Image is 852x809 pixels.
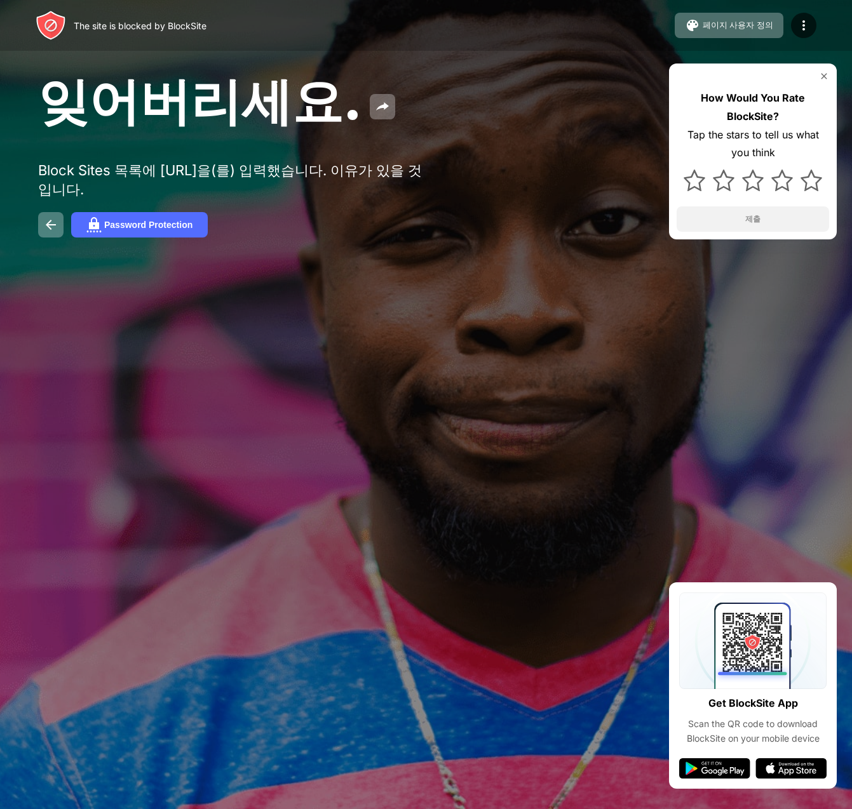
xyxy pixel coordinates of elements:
div: Scan the QR code to download BlockSite on your mobile device [679,717,827,745]
div: Block Sites 목록에 [URL]을(를) 입력했습니다. 이유가 있을 것입니다. [38,161,431,199]
div: 페이지 사용자 정의 [703,20,773,31]
img: app-store.svg [755,758,827,779]
img: star.svg [713,170,734,191]
img: star.svg [742,170,764,191]
img: google-play.svg [679,758,750,779]
div: Tap the stars to tell us what you think [677,126,829,163]
img: header-logo.svg [36,10,66,41]
img: rate-us-close.svg [819,71,829,81]
div: Get BlockSite App [708,694,798,712]
img: qrcode.svg [679,592,827,689]
img: share.svg [375,99,390,114]
img: menu-icon.svg [796,18,811,33]
img: pallet.svg [685,18,700,33]
img: password.svg [86,217,102,232]
img: star.svg [684,170,705,191]
div: Password Protection [104,220,193,230]
button: Password Protection [71,212,208,237]
img: back.svg [43,217,58,232]
div: The site is blocked by BlockSite [74,20,206,31]
div: How Would You Rate BlockSite? [677,89,829,126]
span: 잊어버리세요. [38,70,362,131]
img: star.svg [801,170,822,191]
img: star.svg [771,170,793,191]
button: 페이지 사용자 정의 [675,13,783,38]
button: 제출 [677,206,829,232]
